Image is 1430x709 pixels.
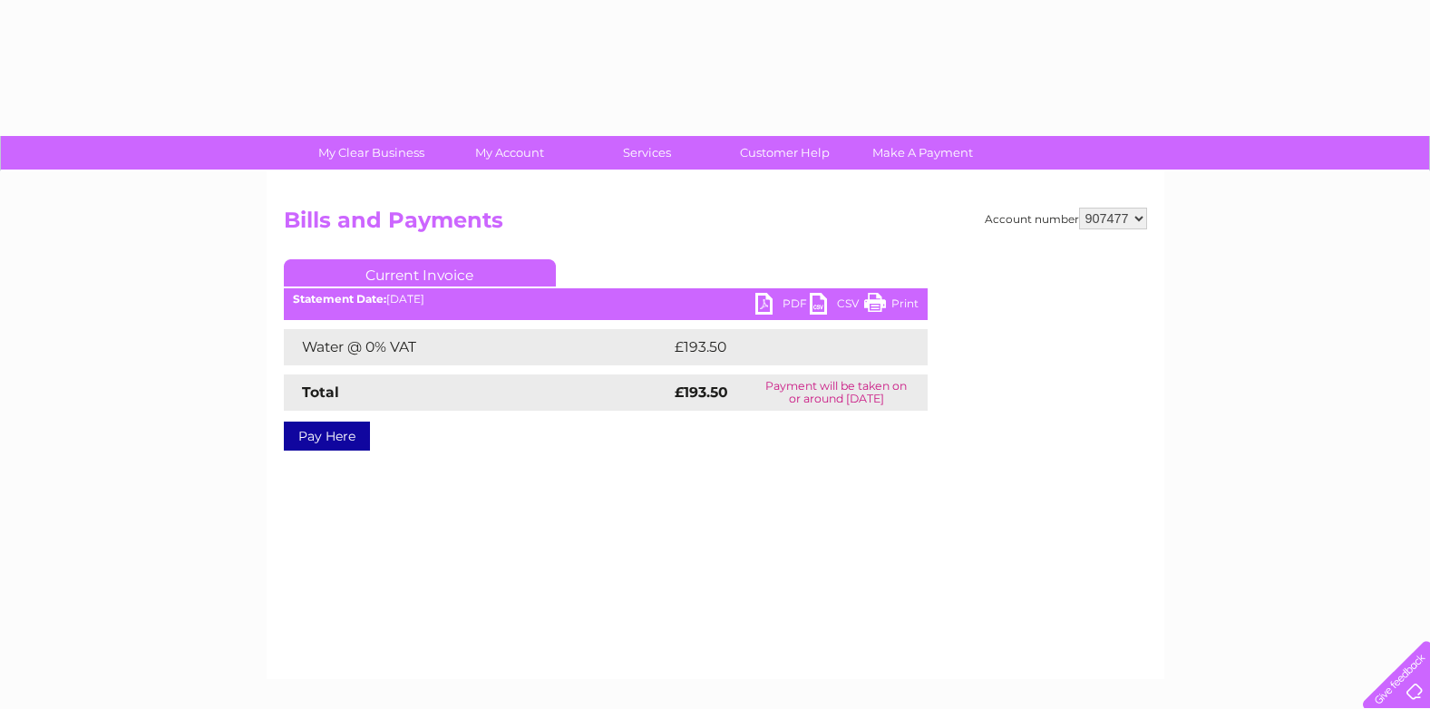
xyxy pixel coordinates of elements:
b: Statement Date: [293,292,386,306]
td: Payment will be taken on or around [DATE] [745,374,928,411]
a: My Clear Business [297,136,446,170]
a: Customer Help [710,136,860,170]
a: Make A Payment [848,136,997,170]
strong: Total [302,384,339,401]
a: CSV [810,293,864,319]
a: Services [572,136,722,170]
td: Water @ 0% VAT [284,329,670,365]
a: PDF [755,293,810,319]
td: £193.50 [670,329,894,365]
a: My Account [434,136,584,170]
a: Pay Here [284,422,370,451]
div: Account number [985,208,1147,229]
a: Current Invoice [284,259,556,287]
a: Print [864,293,919,319]
div: [DATE] [284,293,928,306]
strong: £193.50 [675,384,728,401]
h2: Bills and Payments [284,208,1147,242]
